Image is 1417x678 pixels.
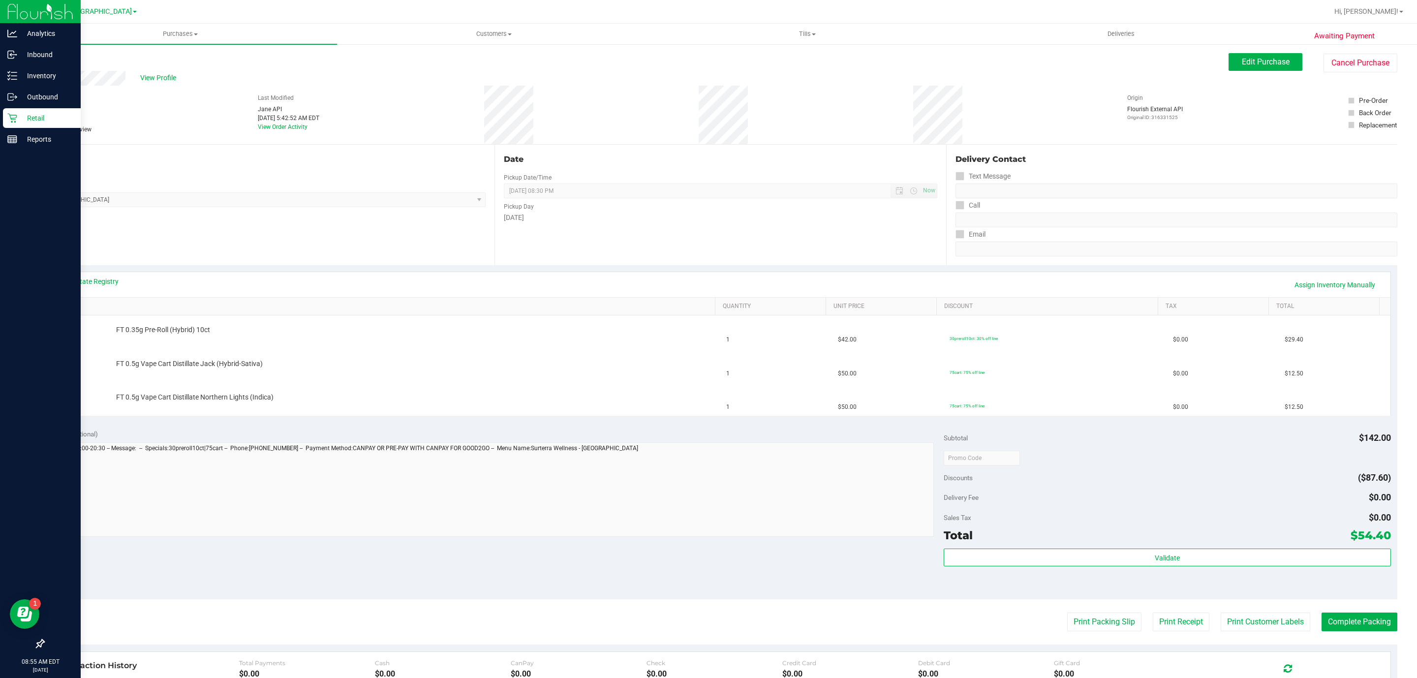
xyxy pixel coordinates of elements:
div: Flourish External API [1127,105,1183,121]
span: 1 [726,402,730,412]
a: Tax [1166,303,1264,310]
iframe: Resource center unread badge [29,598,41,610]
div: Pre-Order [1359,95,1388,105]
p: Original ID: 316331525 [1127,114,1183,121]
span: ($87.60) [1358,472,1391,483]
span: Purchases [24,30,337,38]
p: [DATE] [4,666,76,674]
div: Check [647,659,782,667]
span: $142.00 [1359,432,1391,443]
button: Validate [944,549,1390,566]
span: Awaiting Payment [1314,31,1375,42]
p: Inventory [17,70,76,82]
p: Analytics [17,28,76,39]
p: Reports [17,133,76,145]
button: Complete Packing [1322,613,1397,631]
a: SKU [58,303,711,310]
span: Edit Purchase [1242,57,1290,66]
span: $12.50 [1285,369,1303,378]
input: Format: (999) 999-9999 [955,213,1397,227]
span: 1 [726,369,730,378]
a: Quantity [723,303,822,310]
span: Sales Tax [944,514,971,522]
button: Print Receipt [1153,613,1209,631]
span: Total [944,528,973,542]
button: Cancel Purchase [1324,54,1397,72]
iframe: Resource center [10,599,39,629]
button: Print Packing Slip [1067,613,1141,631]
span: 75cart: 75% off line [950,403,985,408]
span: $50.00 [838,369,857,378]
span: 1 [726,335,730,344]
span: 75cart: 75% off line [950,370,985,375]
div: CanPay [511,659,647,667]
span: $0.00 [1173,335,1188,344]
div: [DATE] [504,213,937,223]
span: $0.00 [1173,369,1188,378]
span: Deliveries [1094,30,1148,38]
label: Pickup Date/Time [504,173,552,182]
span: View Profile [140,73,180,83]
a: Customers [337,24,650,44]
div: [DATE] 5:42:52 AM EDT [258,114,319,123]
div: Delivery Contact [955,154,1397,165]
a: Tills [650,24,964,44]
p: 08:55 AM EDT [4,657,76,666]
div: Total Payments [239,659,375,667]
a: View Order Activity [258,123,308,130]
inline-svg: Inventory [7,71,17,81]
a: Total [1276,303,1375,310]
div: Gift Card [1054,659,1190,667]
inline-svg: Inbound [7,50,17,60]
div: Location [43,154,486,165]
label: Text Message [955,169,1011,184]
span: [GEOGRAPHIC_DATA] [64,7,132,16]
span: $54.40 [1351,528,1391,542]
span: Hi, [PERSON_NAME]! [1334,7,1398,15]
span: 30preroll10ct: 30% off line [950,336,998,341]
div: Cash [375,659,511,667]
inline-svg: Outbound [7,92,17,102]
a: View State Registry [60,277,119,286]
a: Discount [944,303,1154,310]
a: Deliveries [964,24,1278,44]
a: Purchases [24,24,337,44]
inline-svg: Retail [7,113,17,123]
label: Pickup Day [504,202,534,211]
label: Call [955,198,980,213]
div: Date [504,154,937,165]
div: Credit Card [782,659,918,667]
span: $0.00 [1173,402,1188,412]
inline-svg: Analytics [7,29,17,38]
div: Debit Card [918,659,1054,667]
div: Back Order [1359,108,1391,118]
label: Email [955,227,986,242]
input: Format: (999) 999-9999 [955,184,1397,198]
p: Outbound [17,91,76,103]
span: FT 0.5g Vape Cart Distillate Jack (Hybrid-Sativa) [116,359,263,369]
inline-svg: Reports [7,134,17,144]
a: Assign Inventory Manually [1288,277,1382,293]
span: FT 0.5g Vape Cart Distillate Northern Lights (Indica) [116,393,274,402]
a: Unit Price [833,303,932,310]
button: Print Customer Labels [1221,613,1310,631]
label: Origin [1127,93,1143,102]
span: Validate [1155,554,1180,562]
div: Replacement [1359,120,1397,130]
span: Customers [338,30,650,38]
span: $0.00 [1369,492,1391,502]
span: $42.00 [838,335,857,344]
button: Edit Purchase [1229,53,1302,71]
span: Delivery Fee [944,493,979,501]
span: $0.00 [1369,512,1391,523]
span: $29.40 [1285,335,1303,344]
p: Retail [17,112,76,124]
span: Tills [651,30,963,38]
span: Subtotal [944,434,968,442]
span: Discounts [944,469,973,487]
span: FT 0.35g Pre-Roll (Hybrid) 10ct [116,325,210,335]
label: Last Modified [258,93,294,102]
div: Jane API [258,105,319,114]
p: Inbound [17,49,76,61]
